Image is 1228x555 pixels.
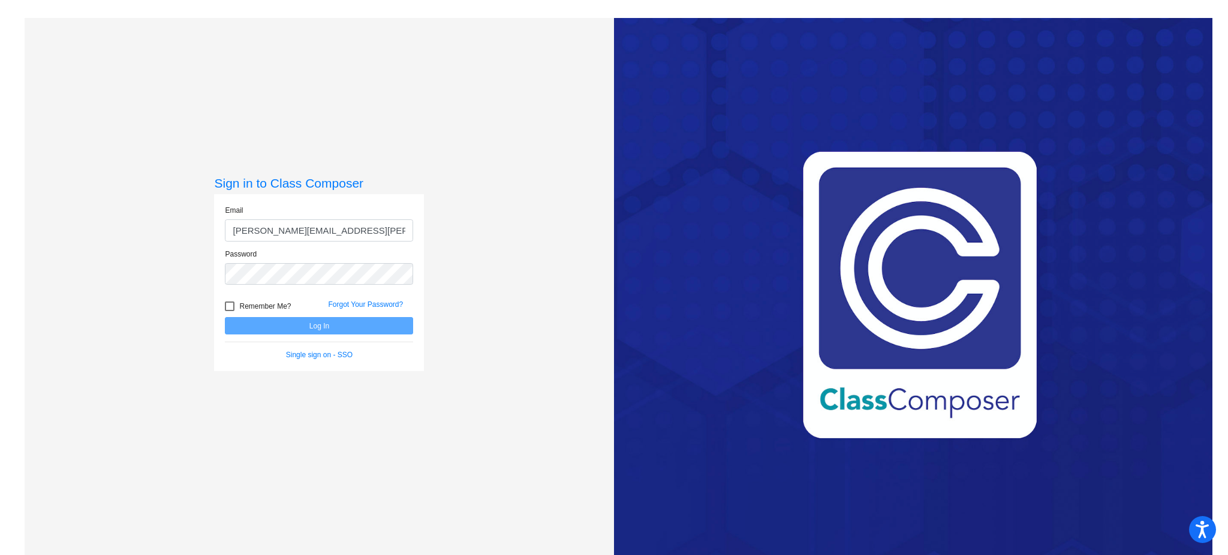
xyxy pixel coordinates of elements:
a: Single sign on - SSO [286,351,353,359]
button: Log In [225,317,413,334]
label: Password [225,249,257,260]
a: Forgot Your Password? [328,300,403,309]
h3: Sign in to Class Composer [214,176,424,191]
label: Email [225,205,243,216]
span: Remember Me? [239,299,291,313]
